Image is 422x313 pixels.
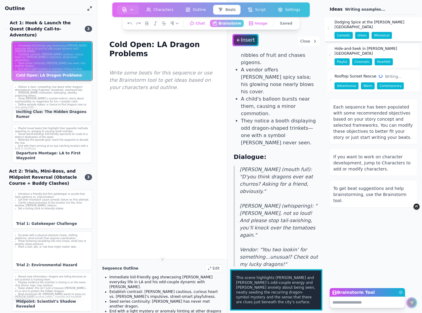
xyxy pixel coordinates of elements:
[5,5,85,12] h1: Outline
[15,91,89,97] li: [PERSON_NAME] motivation: belonging, identity, protecting others.
[107,39,218,60] h1: Cold Open: LA Dragon Problems
[85,26,92,32] span: 3
[181,5,211,15] button: Outline
[15,193,89,198] li: Introduce a friendly-but-firm gatekeeper or puzzle that tests patience vs. improvisation.
[205,264,222,272] div: Edit
[333,185,413,204] div: To get beat suggestions and help brainstorming, use the Brainstorm tool.
[335,82,359,89] span: Adventurous
[15,234,89,240] li: Escalate with a physical obstacle (maze, shifting platforms, wind tunnel) that requires coordinat...
[5,168,81,186] div: Act 2: Trials, Mini-Boss, and Midpoint Reversal (Obstacle Course + Buddy Clashes)
[15,86,89,91] li: Deliver a clear, compelling clue about other dragons’ whereabouts (map fragment, broadcast, overh...
[85,174,92,180] span: 3
[355,32,369,39] span: Urban
[15,287,89,293] li: Raise stakes: this isn’t just a treasure [PERSON_NAME]—it’s a race to protect the hidden dragons.
[122,7,127,12] img: storyboard
[385,74,401,79] span: Writing...
[15,198,89,201] li: Let their mismatch cause comedic failure on first attempt.
[241,95,319,117] li: A child's balloon bursts near them, causing a minor commotion.
[15,281,89,287] li: Display evidence the scientist is closing in on the same clue (drone, logo, trap residue).
[15,103,89,109] li: Define episode stakes: a chance to find dragons now vs. clue going cold.
[109,289,222,299] li: Establish contrast: [PERSON_NAME] cautious, curious heart vs. [PERSON_NAME]’s impulsive, street-s...
[241,117,319,146] li: They notice a booth displaying odd dragon-shaped trinkets—one with a symbol [PERSON_NAME] never s...
[361,82,375,89] span: Warm
[15,201,89,207] li: Clarify rules/constraints of the location (no fire, time window, [PERSON_NAME], tokens).
[234,35,257,45] div: Insert
[12,260,92,270] div: Trial 2: Environmental Hazard
[15,275,89,281] li: Reveal new information: dragons are hiding because an evil scientist is hunting them.
[333,154,413,172] div: If you want to work on character development, jump to Characters to add or modify characters.
[210,20,244,27] button: Brainstorm
[335,58,350,65] span: Playful
[12,107,92,122] div: Inciting Clue: The Hidden Dragons Rumor
[277,20,295,27] button: Saved
[12,219,92,229] div: Trial 1: Gatekeeper Challenge
[377,82,404,89] span: Contemporary
[330,288,405,297] label: Brainstorm Tool
[335,20,418,29] span: Dodging Spice at the [PERSON_NAME][GEOGRAPHIC_DATA]
[352,58,372,65] span: Cinematic
[242,4,272,16] a: Script
[180,4,212,16] a: Outline
[273,5,305,15] button: Settings
[378,74,383,78] span: loading
[15,97,89,103] li: Show [PERSON_NAME]’s counter-instinct: worry about snacks/safety vs. eagerness for fun—comedic cl...
[15,62,89,68] li: Seed series continuity: [PERSON_NAME] has never met another dragon.
[12,71,92,80] div: Cold Open: LA Dragon Problems
[298,36,320,46] button: Close
[232,34,259,46] button: Insert
[15,133,89,139] li: Visual world-building: kid-friendly spectacle en route to a distinct destination of the week.
[372,32,392,39] span: Whimsical
[234,153,319,161] h3: Dialogue:
[15,207,89,210] li: Set a ticking clock to intensify stakes.
[15,240,89,246] li: Show bickering escalating into mini-chaos; small loss or penalty raises pressure.
[333,104,413,140] div: Each sequence has been populated with some recommended objectives based on your story concept and...
[243,5,271,15] button: Script
[335,74,376,79] span: Rooftop Sunset Rescue
[15,68,89,74] li: End with a light mystery or anomaly hinting at other dragons (symbol, rumor, faint signal).
[15,127,89,133] li: Playful travel beats that highlight their opposite methods (planning vs. winging it) causing smal...
[12,148,92,163] div: Departure Montage: LA to First Waypoint
[345,7,385,12] span: Writing examples...
[15,139,89,144] li: Reiterate the episode goal: reach the waypoint to decode the clue.
[5,20,81,38] div: Act 1: Hook & Launch the Quest (Buddy Call-to-Adventure)
[187,20,208,27] button: Chat
[109,299,222,309] li: Seed series continuity: [PERSON_NAME] has never met another dragon.
[15,293,89,302] li: Brief emotional rift: [PERSON_NAME] wants to press on; [PERSON_NAME] pushes safety—comedic but he...
[272,4,306,16] a: Settings
[213,5,241,15] button: Beats
[413,204,420,210] button: Brainstorm
[375,58,393,65] span: Heartfelt
[141,5,178,15] button: Characters
[102,266,138,271] h2: Sequence Outline
[12,297,92,311] div: Midpoint: Scientist’s Shadow Revealed
[241,44,319,66] li: [PERSON_NAME] sneaks nibbles of fruit and chases pigeons.
[246,20,270,27] button: Image
[335,46,418,56] span: Hide-and-Seek in [PERSON_NAME][GEOGRAPHIC_DATA]
[15,53,89,62] li: Establish contrast: [PERSON_NAME] cautious, curious heart vs. [PERSON_NAME]’s impulsive, street-s...
[15,44,89,53] li: Immediate kid-friendly gag showcasing [PERSON_NAME] everyday life in LA and his odd-couple dynami...
[236,275,316,304] span: This scene highlights [PERSON_NAME] and [PERSON_NAME]’s odd-couple energy and [PERSON_NAME] anxie...
[212,4,242,16] a: Beats
[15,246,89,249] li: Plant a tool, ally, or rule that might matter later.
[15,145,89,150] li: End with them arriving at an eye-catching location with a built-in challenge.
[330,6,417,12] p: Ideas
[140,4,180,16] a: Characters
[109,275,222,289] li: Immediate kid-friendly gag showcasing [PERSON_NAME] everyday life in LA and his odd-couple dynami...
[241,66,319,95] li: A vendor offers [PERSON_NAME] spicy salsa; his glowing nose nearly blows his cover.
[335,32,353,39] span: Comedic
